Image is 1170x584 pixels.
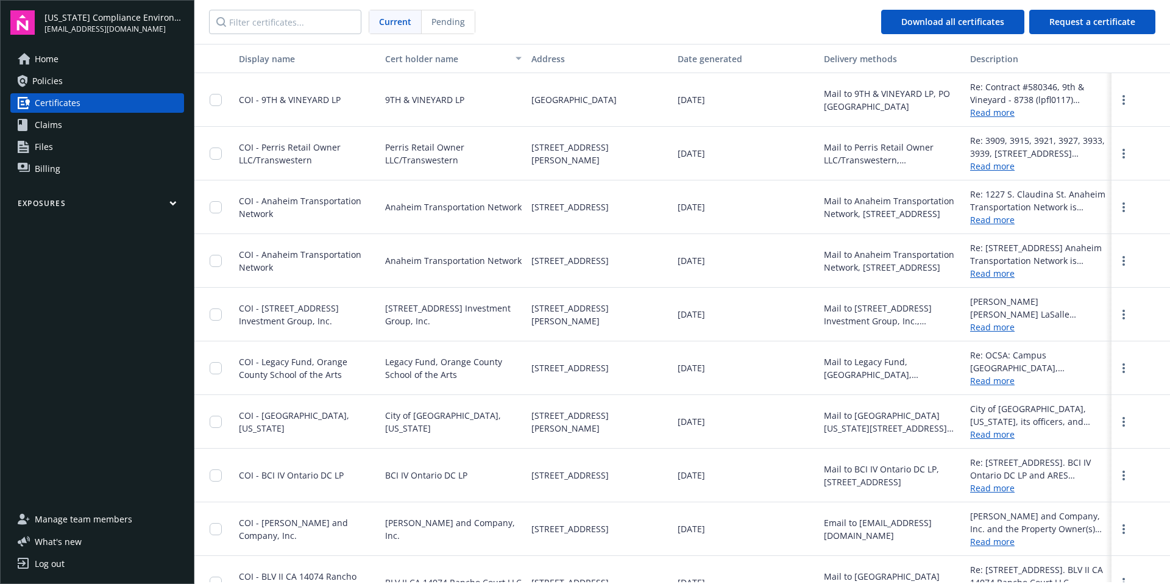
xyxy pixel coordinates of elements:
[824,87,960,113] div: Mail to 9TH & VINEYARD LP, PO [GEOGRAPHIC_DATA]
[1116,307,1131,322] a: more
[210,469,222,482] input: Toggle Row Selected
[385,469,467,482] span: BCI IV Ontario DC LP
[10,49,184,69] a: Home
[970,321,1107,333] a: Read more
[824,52,960,65] div: Delivery methods
[10,93,184,113] a: Certificates
[44,11,184,24] span: [US_STATE] Compliance Environmental, LLC
[10,198,184,213] button: Exposures
[239,517,348,541] span: COI - [PERSON_NAME] and Company, Inc.
[824,141,960,166] div: Mail to Perris Retail Owner LLC/Transwestern, [STREET_ADDRESS][PERSON_NAME]
[824,516,960,542] div: Email to [EMAIL_ADDRESS][DOMAIN_NAME]
[35,535,82,548] span: What ' s new
[531,302,668,327] span: [STREET_ADDRESS][PERSON_NAME]
[970,241,1107,267] div: Re: [STREET_ADDRESS] Anaheim Transportation Network is included as an additional insured as requi...
[35,554,65,574] div: Log out
[678,361,705,374] span: [DATE]
[970,535,1107,548] a: Read more
[210,255,222,267] input: Toggle Row Selected
[239,94,341,105] span: COI - 9TH & VINEYARD LP
[531,201,609,213] span: [STREET_ADDRESS]
[10,10,35,35] img: navigator-logo.svg
[1116,146,1131,161] a: more
[970,134,1107,160] div: Re: 3909, 3915, 3921, 3927, 3933, 3939, [STREET_ADDRESS][PERSON_NAME]. Perris Retail Owner, a [US...
[526,44,673,73] button: Address
[210,523,222,535] input: Toggle Row Selected
[970,456,1107,482] div: Re: [STREET_ADDRESS]. BCI IV Ontario DC LP and ARES Management LLC are included as an additional ...
[824,355,960,381] div: Mail to Legacy Fund, [GEOGRAPHIC_DATA], [STREET_ADDRESS]
[32,71,63,91] span: Policies
[44,24,184,35] span: [EMAIL_ADDRESS][DOMAIN_NAME]
[35,159,60,179] span: Billing
[10,115,184,135] a: Claims
[422,10,475,34] span: Pending
[881,10,1024,34] button: Download all certificates
[210,148,222,160] input: Toggle Row Selected
[35,49,58,69] span: Home
[1116,93,1131,107] a: more
[239,249,361,273] span: COI - Anaheim Transportation Network
[970,52,1107,65] div: Description
[678,254,705,267] span: [DATE]
[239,302,339,327] span: COI - [STREET_ADDRESS] Investment Group, Inc.
[239,141,341,166] span: COI - Perris Retail Owner LLC/Transwestern
[209,10,361,34] input: Filter certificates...
[531,469,609,482] span: [STREET_ADDRESS]
[673,44,819,73] button: Date generated
[35,137,53,157] span: Files
[970,510,1107,535] div: [PERSON_NAME] and Company, Inc. and the Property Owner(s) and each of their officers, partners, m...
[385,409,522,435] span: City of [GEOGRAPHIC_DATA], [US_STATE]
[824,194,960,220] div: Mail to Anaheim Transportation Network, [STREET_ADDRESS]
[385,516,522,542] span: [PERSON_NAME] and Company, Inc.
[380,44,526,73] button: Cert holder name
[239,469,344,481] span: COI - BCI IV Ontario DC LP
[531,93,617,106] span: [GEOGRAPHIC_DATA]
[819,44,965,73] button: Delivery methods
[1116,522,1131,536] a: more
[531,361,609,374] span: [STREET_ADDRESS]
[10,71,184,91] a: Policies
[970,160,1107,173] a: Read more
[35,510,132,529] span: Manage team members
[970,295,1107,321] div: [PERSON_NAME] [PERSON_NAME] LaSalle Americas, Inc., [STREET_ADDRESS] Investment Group, Inc. [Owne...
[970,213,1107,226] a: Read more
[234,44,380,73] button: Display name
[10,159,184,179] a: Billing
[10,137,184,157] a: Files
[239,410,349,434] span: COI - [GEOGRAPHIC_DATA], [US_STATE]
[970,402,1107,428] div: City of [GEOGRAPHIC_DATA], [US_STATE], its officers, and employees are included as additional ins...
[44,10,184,35] button: [US_STATE] Compliance Environmental, LLC[EMAIL_ADDRESS][DOMAIN_NAME]
[1116,361,1131,376] a: more
[970,106,1107,119] a: Read more
[239,195,361,219] span: COI - Anaheim Transportation Network
[970,349,1107,374] div: Re: OCSA: Campus [GEOGRAPHIC_DATA], [STREET_ADDRESS]. Legacy Fund, Orange County School of the Ar...
[678,308,705,321] span: [DATE]
[824,463,960,488] div: Mail to BCI IV Ontario DC LP, [STREET_ADDRESS]
[678,201,705,213] span: [DATE]
[239,52,375,65] div: Display name
[970,374,1107,387] a: Read more
[1049,16,1135,27] span: Request a certificate
[824,409,960,435] div: Mail to [GEOGRAPHIC_DATA][US_STATE][STREET_ADDRESS][PERSON_NAME]
[970,267,1107,280] a: Read more
[531,409,668,435] span: [STREET_ADDRESS][PERSON_NAME]
[901,10,1004,34] div: Download all certificates
[385,141,522,166] span: Perris Retail Owner LLC/Transwestern
[824,302,960,327] div: Mail to [STREET_ADDRESS] Investment Group, Inc., [STREET_ADDRESS][PERSON_NAME]
[678,415,705,428] span: [DATE]
[678,93,705,106] span: [DATE]
[239,356,347,380] span: COI - Legacy Fund, Orange County School of the Arts
[210,201,222,213] input: Toggle Row Selected
[10,535,101,548] button: What's new
[824,248,960,274] div: Mail to Anaheim Transportation Network, [STREET_ADDRESS]
[210,308,222,321] input: Toggle Row Selected
[385,254,522,267] span: Anaheim Transportation Network
[970,428,1107,441] a: Read more
[1116,254,1131,268] a: more
[970,188,1107,213] div: Re: 1227 S. Claudina St. Anaheim Transportation Network is included as an additional insured as r...
[531,522,609,535] span: [STREET_ADDRESS]
[531,52,668,65] div: Address
[35,115,62,135] span: Claims
[385,201,522,213] span: Anaheim Transportation Network
[1029,10,1155,34] button: Request a certificate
